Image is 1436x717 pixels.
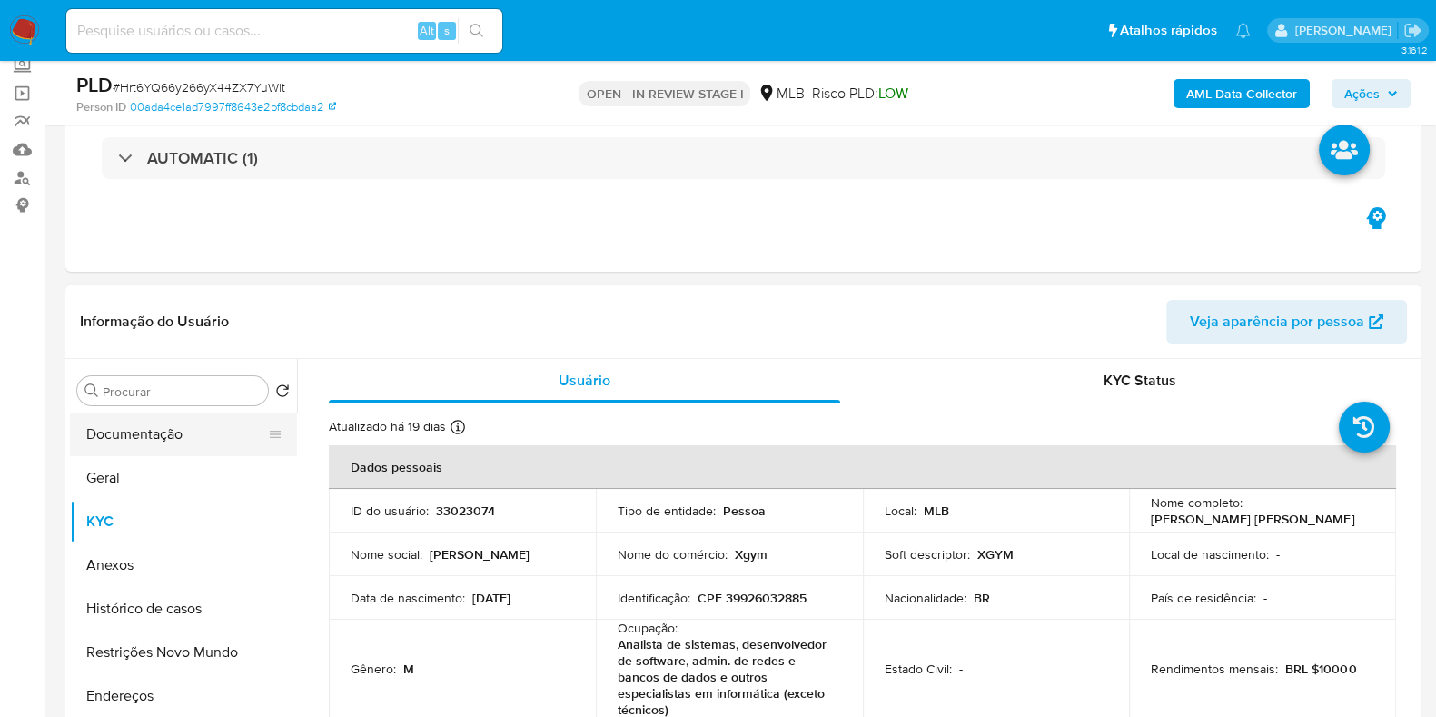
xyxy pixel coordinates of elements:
p: Gênero : [351,661,396,677]
p: - [1276,546,1280,563]
p: Identificação : [618,590,690,606]
b: PLD [76,70,113,99]
p: Nome do comércio : [618,546,728,563]
span: Atalhos rápidos [1120,21,1217,40]
p: [DATE] [472,590,510,606]
p: Tipo de entidade : [618,503,716,519]
button: Geral [70,456,297,500]
h3: AUTOMATIC (1) [147,148,258,168]
a: Notificações [1235,23,1251,38]
p: M [403,661,414,677]
button: Histórico de casos [70,587,297,631]
span: s [444,22,450,39]
b: AML Data Collector [1186,79,1297,108]
button: search-icon [458,18,495,44]
button: Restrições Novo Mundo [70,631,297,674]
p: Local : [885,503,916,519]
p: Local de nascimento : [1151,546,1269,563]
p: Soft descriptor : [885,546,970,563]
p: jonathan.shikay@mercadolivre.com [1294,22,1397,39]
span: Alt [420,22,434,39]
p: Data de nascimento : [351,590,465,606]
p: XGYM [977,546,1014,563]
p: Atualizado há 19 dias [329,418,446,435]
a: 00ada4ce1ad7997ff8643e2bf8cbdaa2 [130,99,336,115]
p: CPF 39926032885 [698,590,807,606]
h1: Informação do Usuário [80,313,229,331]
input: Pesquise usuários ou casos... [66,19,502,43]
input: Procurar [103,383,261,400]
p: Nome completo : [1151,494,1243,511]
p: OPEN - IN REVIEW STAGE I [579,81,750,106]
div: AUTOMATIC (1) [102,137,1385,179]
p: - [1263,590,1267,606]
span: KYC Status [1104,370,1176,391]
p: Xgym [735,546,768,563]
button: Documentação [70,413,282,456]
p: Nome social : [351,546,422,563]
button: Anexos [70,543,297,587]
button: KYC [70,500,297,543]
th: Dados pessoais [329,445,1396,489]
span: # Hrt6YQ66y266yX44ZX7YuWit [113,78,285,96]
span: 3.161.2 [1401,43,1427,57]
p: 33023074 [436,503,495,519]
span: Ações [1344,79,1380,108]
p: [PERSON_NAME] [PERSON_NAME] [1151,511,1354,527]
p: Pessoa [723,503,766,519]
span: Usuário [559,370,610,391]
p: Ocupação : [618,620,678,636]
span: LOW [877,83,907,104]
p: [PERSON_NAME] [430,546,530,563]
p: MLB [924,503,949,519]
button: Retornar ao pedido padrão [275,383,290,403]
button: Veja aparência por pessoa [1166,300,1407,344]
p: BRL $10000 [1285,661,1356,677]
p: Rendimentos mensais : [1151,661,1278,677]
button: AML Data Collector [1174,79,1310,108]
span: Veja aparência por pessoa [1190,300,1364,344]
p: ID do usuário : [351,503,429,519]
p: - [959,661,963,677]
p: País de residência : [1151,590,1256,606]
p: Estado Civil : [885,661,952,677]
div: MLB [758,84,804,104]
a: Sair [1403,21,1422,40]
p: BR [974,590,990,606]
button: Ações [1332,79,1411,108]
span: Risco PLD: [811,84,907,104]
button: Procurar [84,383,99,398]
p: Nacionalidade : [885,590,966,606]
b: Person ID [76,99,126,115]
